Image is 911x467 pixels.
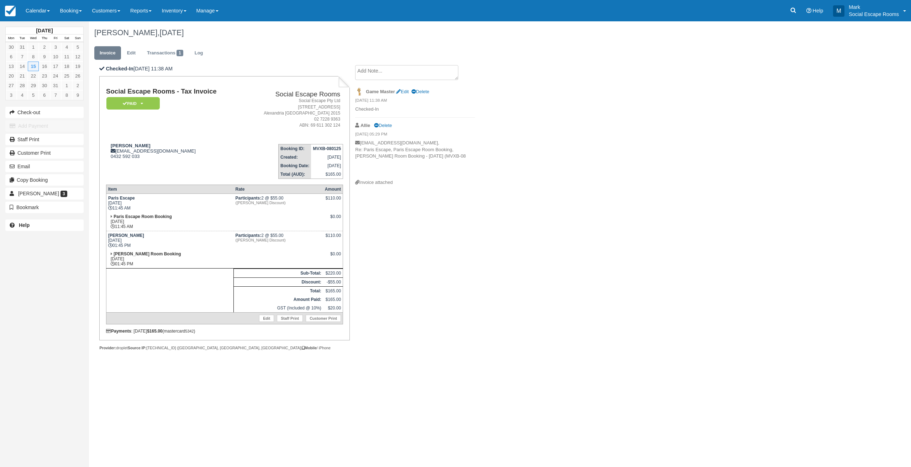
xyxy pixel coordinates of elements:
a: Paid [106,97,157,110]
strong: Mobile [302,346,317,350]
a: 13 [6,62,17,71]
a: 26 [72,71,83,81]
a: Delete [411,89,429,94]
a: 25 [61,71,72,81]
a: Staff Print [277,315,303,322]
a: Customer Print [5,147,84,159]
th: Total (AUD): [279,170,311,179]
p: [EMAIL_ADDRESS][DOMAIN_NAME], Re: Paris Escape, Paris Escape Room Booking, [PERSON_NAME] Room Boo... [355,140,475,179]
button: Add Payment [5,120,84,132]
th: Sun [72,35,83,42]
strong: [PERSON_NAME] Room Booking [114,251,181,256]
strong: Paris Escape [108,196,135,201]
h1: [PERSON_NAME], [94,28,767,37]
td: 2 @ $55.00 [234,231,323,250]
a: 5 [28,90,39,100]
a: 27 [6,81,17,90]
a: 1 [61,81,72,90]
b: Checked-In [106,66,133,71]
td: $20.00 [323,304,343,313]
a: 30 [39,81,50,90]
a: Delete [374,123,392,128]
td: 2 @ $55.00 [234,194,323,213]
a: 2 [72,81,83,90]
a: 24 [50,71,61,81]
a: Customer Print [306,315,341,322]
a: 7 [50,90,61,100]
a: 15 [28,62,39,71]
a: 18 [61,62,72,71]
address: Social Escape Pty Ltd [STREET_ADDRESS] Alexandria [GEOGRAPHIC_DATA] 2015 02 7228 9363 ABN: 69 611... [245,98,340,128]
span: Help [813,8,823,14]
a: 19 [72,62,83,71]
span: 3 [60,191,67,197]
a: Staff Print [5,134,84,145]
a: 5 [72,42,83,52]
a: 28 [17,81,28,90]
th: Thu [39,35,50,42]
em: ([PERSON_NAME] Discount) [236,238,321,242]
a: 17 [50,62,61,71]
a: 6 [6,52,17,62]
a: 9 [39,52,50,62]
strong: MVXB-080125 [313,146,341,151]
div: $0.00 [325,214,341,225]
a: 22 [28,71,39,81]
th: Mon [6,35,17,42]
div: : [DATE] (mastercard ) [106,329,343,334]
button: Email [5,161,84,172]
td: [DATE] [311,161,343,170]
div: M [833,5,844,17]
a: Invoice [94,46,121,60]
strong: [PERSON_NAME] [108,233,144,238]
strong: Allie [360,123,370,128]
a: [PERSON_NAME] 3 [5,188,84,199]
th: Sub-Total: [234,269,323,278]
td: [DATE] 11:45 AM [106,194,233,213]
a: Log [189,46,209,60]
a: 16 [39,62,50,71]
a: Edit [396,89,409,94]
strong: Paris Escape Room Booking [114,214,172,219]
em: [DATE] 11:38 AM [355,97,475,105]
a: Transactions1 [142,46,189,60]
td: $165.00 [323,287,343,296]
a: 9 [72,90,83,100]
td: [DATE] 01:45 PM [106,250,233,269]
a: 3 [6,90,17,100]
th: Amount Paid: [234,295,323,304]
a: 8 [61,90,72,100]
div: $110.00 [325,196,341,206]
a: 4 [17,90,28,100]
th: Rate [234,185,323,194]
a: 31 [50,81,61,90]
a: Edit [122,46,141,60]
div: droplet [TECHNICAL_ID] ([GEOGRAPHIC_DATA], [GEOGRAPHIC_DATA], [GEOGRAPHIC_DATA]) / iPhone [99,345,349,351]
th: Booking ID: [279,144,311,153]
p: Social Escape Rooms [849,11,899,18]
strong: Provider: [99,346,116,350]
th: Wed [28,35,39,42]
td: [DATE] 11:45 AM [106,212,233,231]
strong: Participants [236,233,262,238]
a: 12 [72,52,83,62]
th: Created: [279,153,311,161]
strong: $165.00 [147,329,162,334]
img: checkfront-main-nav-mini-logo.png [5,6,16,16]
a: 7 [17,52,28,62]
h1: Social Escape Rooms - Tax Invoice [106,88,242,95]
a: 21 [17,71,28,81]
th: Tue [17,35,28,42]
p: Checked-In [355,106,475,113]
strong: Source IP: [128,346,147,350]
th: Total: [234,287,323,296]
a: 3 [50,42,61,52]
p: Mark [849,4,899,11]
td: [DATE] [311,153,343,161]
strong: Game Master [366,89,395,94]
div: $0.00 [325,251,341,262]
p: [DATE] 11:38 AM [99,65,349,73]
a: 4 [61,42,72,52]
em: ([PERSON_NAME] Discount) [236,201,321,205]
a: 10 [50,52,61,62]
